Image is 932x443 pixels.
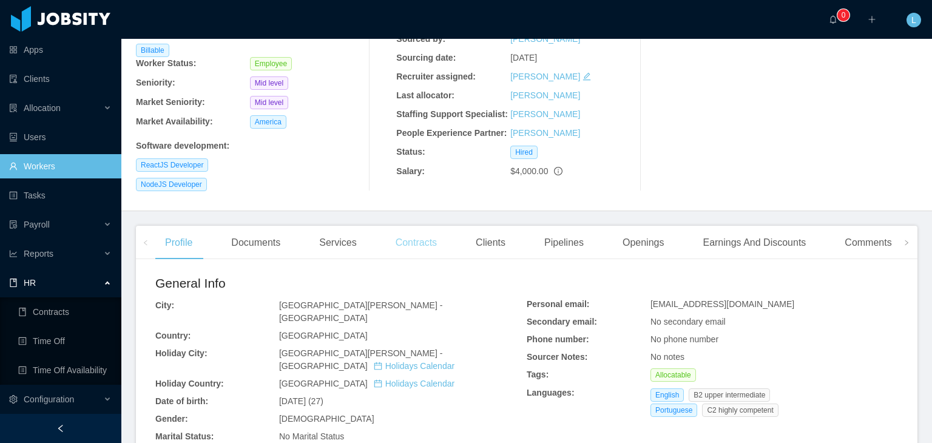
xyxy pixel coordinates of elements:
[136,78,175,87] b: Seniority:
[374,362,382,370] i: icon: calendar
[136,158,208,172] span: ReactJS Developer
[279,396,323,406] span: [DATE] (27)
[155,396,208,406] b: Date of birth:
[143,240,149,246] i: icon: left
[136,58,196,68] b: Worker Status:
[650,388,684,402] span: English
[24,249,53,259] span: Reports
[510,90,580,100] a: [PERSON_NAME]
[396,53,456,63] b: Sourcing date:
[250,115,286,129] span: America
[396,72,476,81] b: Recruiter assigned:
[9,154,112,178] a: icon: userWorkers
[835,226,901,260] div: Comments
[250,96,288,109] span: Mid level
[702,404,778,417] span: C2 highly competent
[155,331,191,340] b: Country:
[279,348,454,371] span: [GEOGRAPHIC_DATA][PERSON_NAME] - [GEOGRAPHIC_DATA]
[911,13,916,27] span: L
[279,431,344,441] span: No Marital Status
[250,57,292,70] span: Employee
[279,379,454,388] span: [GEOGRAPHIC_DATA]
[136,97,205,107] b: Market Seniority:
[535,226,593,260] div: Pipelines
[24,220,50,229] span: Payroll
[386,226,447,260] div: Contracts
[155,414,188,424] b: Gender:
[374,361,454,371] a: icon: calendarHolidays Calendar
[650,352,684,362] span: No notes
[9,67,112,91] a: icon: auditClients
[9,220,18,229] i: icon: file-protect
[24,103,61,113] span: Allocation
[868,15,876,24] i: icon: plus
[396,128,507,138] b: People Experience Partner:
[374,379,454,388] a: icon: calendarHolidays Calendar
[136,141,229,150] b: Software development :
[18,329,112,353] a: icon: profileTime Off
[510,146,538,159] span: Hired
[510,166,548,176] span: $4,000.00
[309,226,366,260] div: Services
[136,117,213,126] b: Market Availability:
[24,278,36,288] span: HR
[650,299,794,309] span: [EMAIL_ADDRESS][DOMAIN_NAME]
[510,72,580,81] a: [PERSON_NAME]
[155,348,208,358] b: Holiday City:
[396,166,425,176] b: Salary:
[527,388,575,397] b: Languages:
[693,226,815,260] div: Earnings And Discounts
[510,34,580,44] a: [PERSON_NAME]
[510,109,580,119] a: [PERSON_NAME]
[582,72,591,81] i: icon: edit
[396,147,425,157] b: Status:
[18,358,112,382] a: icon: profileTime Off Availability
[221,226,290,260] div: Documents
[650,368,696,382] span: Allocatable
[9,125,112,149] a: icon: robotUsers
[527,334,589,344] b: Phone number:
[510,128,580,138] a: [PERSON_NAME]
[527,299,590,309] b: Personal email:
[9,104,18,112] i: icon: solution
[829,15,837,24] i: icon: bell
[9,279,18,287] i: icon: book
[689,388,770,402] span: B2 upper intermediate
[466,226,515,260] div: Clients
[155,379,224,388] b: Holiday Country:
[527,317,597,326] b: Secondary email:
[527,370,549,379] b: Tags:
[9,183,112,208] a: icon: profileTasks
[903,240,910,246] i: icon: right
[279,414,374,424] span: [DEMOGRAPHIC_DATA]
[136,178,207,191] span: NodeJS Developer
[650,317,726,326] span: No secondary email
[374,379,382,388] i: icon: calendar
[155,274,527,293] h2: General Info
[396,34,445,44] b: Sourced by:
[250,76,288,90] span: Mid level
[837,9,849,21] sup: 0
[9,249,18,258] i: icon: line-chart
[9,395,18,404] i: icon: setting
[155,431,214,441] b: Marital Status:
[155,300,174,310] b: City:
[510,53,537,63] span: [DATE]
[155,226,202,260] div: Profile
[527,352,587,362] b: Sourcer Notes:
[18,300,112,324] a: icon: bookContracts
[279,331,368,340] span: [GEOGRAPHIC_DATA]
[554,167,562,175] span: info-circle
[650,334,718,344] span: No phone number
[9,38,112,62] a: icon: appstoreApps
[396,90,454,100] b: Last allocator:
[613,226,674,260] div: Openings
[24,394,74,404] span: Configuration
[650,404,697,417] span: Portuguese
[136,44,169,57] span: Billable
[279,300,442,323] span: [GEOGRAPHIC_DATA][PERSON_NAME] - [GEOGRAPHIC_DATA]
[396,109,508,119] b: Staffing Support Specialist:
